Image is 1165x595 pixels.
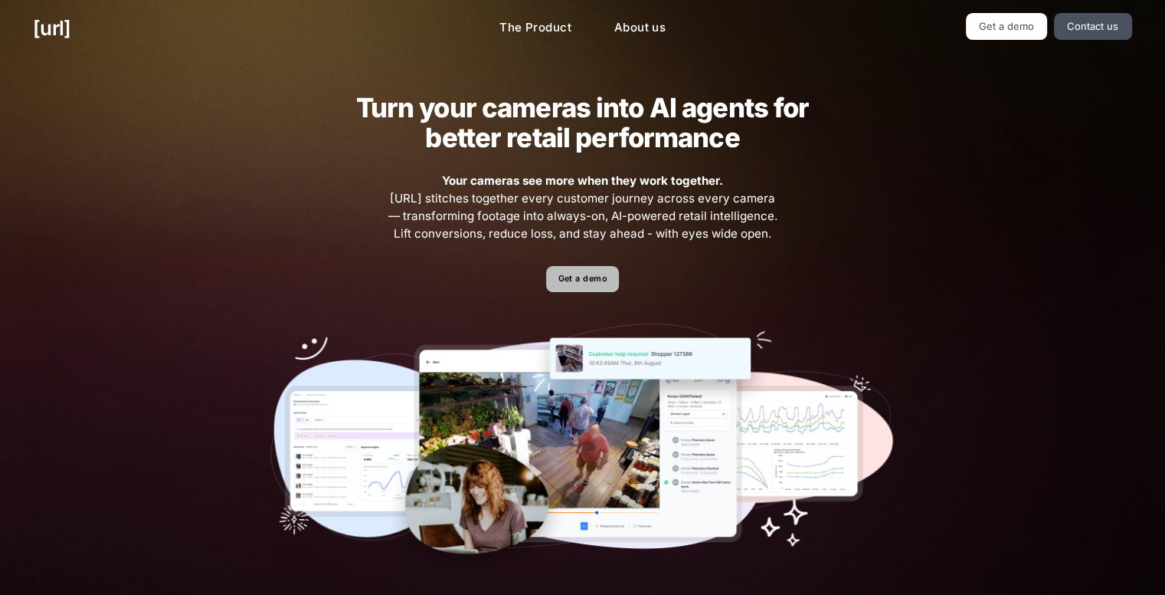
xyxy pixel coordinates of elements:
[33,13,70,43] a: [URL]
[602,13,678,43] a: About us
[270,324,895,577] img: Our tools
[546,266,619,293] a: Get a demo
[332,93,833,153] h2: Turn your cameras into AI agents for better retail performance
[386,173,780,242] span: [URL] stitches together every customer journey across every camera — transforming footage into al...
[966,13,1048,40] a: Get a demo
[1054,13,1132,40] a: Contact us
[487,13,584,43] a: The Product
[442,173,723,188] strong: Your cameras see more when they work together.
